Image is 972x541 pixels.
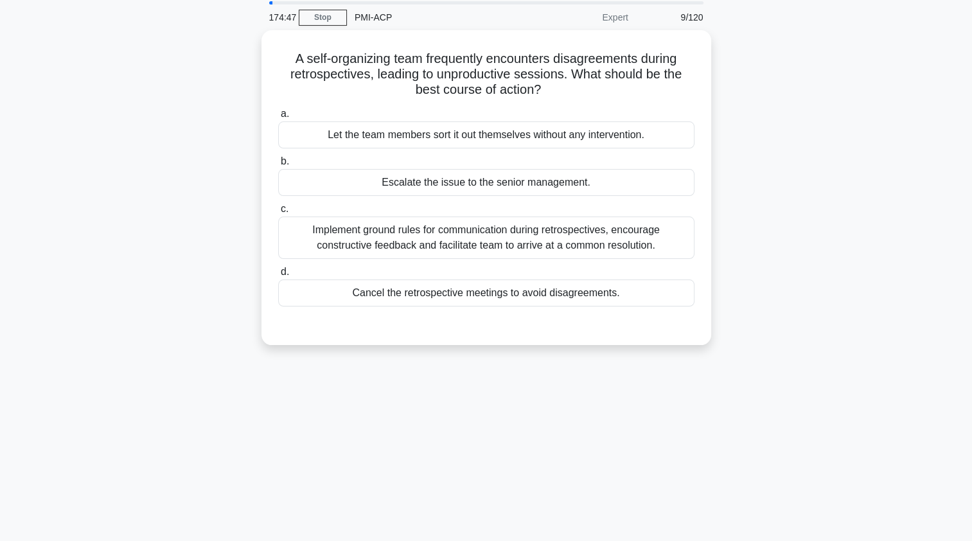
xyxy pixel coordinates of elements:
span: b. [281,155,289,166]
div: Expert [524,4,636,30]
div: Escalate the issue to the senior management. [278,169,694,196]
div: Implement ground rules for communication during retrospectives, encourage constructive feedback a... [278,217,694,259]
div: Cancel the retrospective meetings to avoid disagreements. [278,279,694,306]
div: 9/120 [636,4,711,30]
div: PMI-ACP [347,4,524,30]
h5: A self-organizing team frequently encounters disagreements during retrospectives, leading to unpr... [277,51,696,98]
span: d. [281,266,289,277]
span: c. [281,203,288,214]
span: a. [281,108,289,119]
div: Let the team members sort it out themselves without any intervention. [278,121,694,148]
div: 174:47 [261,4,299,30]
a: Stop [299,10,347,26]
